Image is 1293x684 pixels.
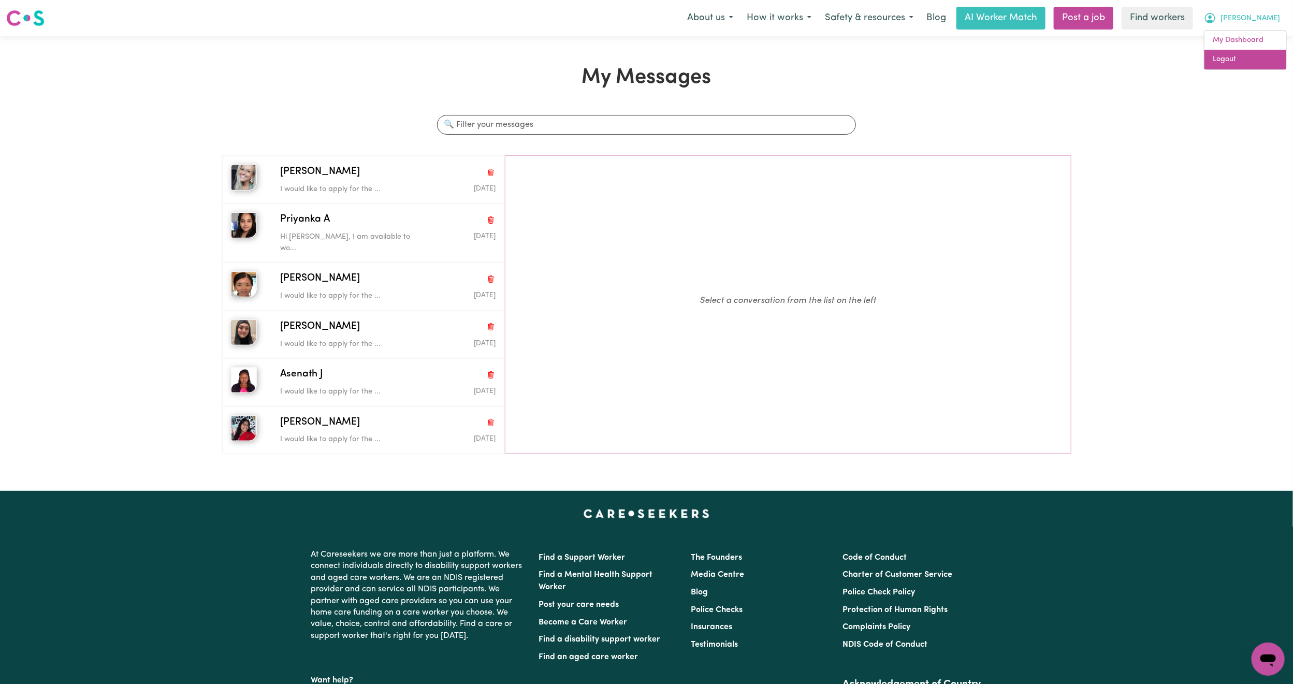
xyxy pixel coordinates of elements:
p: I would like to apply for the ... [280,339,424,350]
p: I would like to apply for the ... [280,386,424,398]
a: Insurances [691,623,732,631]
button: Safety & resources [818,7,920,29]
button: Priyanka APriyanka ADelete conversationHi [PERSON_NAME], I am available to wo...Message sent on A... [222,203,504,263]
span: Message sent on August 6, 2025 [474,388,496,395]
a: Logout [1204,50,1286,69]
p: I would like to apply for the ... [280,184,424,195]
span: Message sent on August 1, 2025 [474,233,496,240]
button: Rachel T[PERSON_NAME]Delete conversationI would like to apply for the ...Message sent on July 6, ... [222,406,504,454]
div: My Account [1204,30,1287,70]
button: About us [680,7,740,29]
img: Julia B [231,165,257,191]
button: Julia B[PERSON_NAME]Delete conversationI would like to apply for the ...Message sent on August 4,... [222,156,504,203]
a: Post your care needs [539,601,619,609]
a: Find a Support Worker [539,554,626,562]
a: Careseekers home page [584,510,709,518]
span: Message sent on August 4, 2025 [474,185,496,192]
button: Delete conversation [486,165,496,179]
button: Amy Y[PERSON_NAME]Delete conversationI would like to apply for the ...Message sent on August 1, 2025 [222,263,504,310]
span: [PERSON_NAME] [280,271,360,286]
a: NDIS Code of Conduct [842,641,927,649]
span: Message sent on July 6, 2025 [474,435,496,442]
span: Message sent on August 1, 2025 [474,292,496,299]
img: Lyn A [231,319,257,345]
span: [PERSON_NAME] [1221,13,1280,24]
button: Delete conversation [486,368,496,382]
a: AI Worker Match [956,7,1045,30]
button: Asenath JAsenath JDelete conversationI would like to apply for the ...Message sent on August 6, 2025 [222,358,504,406]
img: Rachel T [231,415,257,441]
button: Delete conversation [486,272,496,286]
img: Priyanka A [231,212,257,238]
p: Hi [PERSON_NAME], I am available to wo... [280,231,424,254]
a: Find workers [1122,7,1193,30]
a: Protection of Human Rights [842,606,948,614]
p: At Careseekers we are more than just a platform. We connect individuals directly to disability su... [311,545,527,646]
a: Blog [691,588,708,596]
a: Media Centre [691,571,744,579]
a: Find a disability support worker [539,635,661,644]
a: Find a Mental Health Support Worker [539,571,653,591]
button: Delete conversation [486,416,496,429]
span: [PERSON_NAME] [280,415,360,430]
img: Amy Y [231,271,257,297]
span: Priyanka A [280,212,330,227]
a: Become a Care Worker [539,618,628,627]
a: Careseekers logo [6,6,45,30]
input: 🔍 Filter your messages [437,115,855,135]
iframe: Button to launch messaging window, conversation in progress [1252,643,1285,676]
a: Complaints Policy [842,623,910,631]
a: My Dashboard [1204,31,1286,50]
span: Message sent on August 1, 2025 [474,340,496,347]
a: Testimonials [691,641,738,649]
a: Police Check Policy [842,588,915,596]
a: Blog [920,7,952,30]
p: I would like to apply for the ... [280,434,424,445]
em: Select a conversation from the list on the left [700,296,876,305]
img: Careseekers logo [6,9,45,27]
button: Delete conversation [486,213,496,227]
h1: My Messages [222,65,1071,90]
button: How it works [740,7,818,29]
a: Find an aged care worker [539,653,638,661]
span: [PERSON_NAME] [280,165,360,180]
button: Delete conversation [486,320,496,333]
img: Asenath J [231,367,257,393]
a: Charter of Customer Service [842,571,952,579]
span: Asenath J [280,367,323,382]
a: Code of Conduct [842,554,907,562]
span: [PERSON_NAME] [280,319,360,334]
a: Post a job [1054,7,1113,30]
a: Police Checks [691,606,743,614]
button: My Account [1197,7,1287,29]
button: Lyn A[PERSON_NAME]Delete conversationI would like to apply for the ...Message sent on August 1, 2025 [222,311,504,358]
p: I would like to apply for the ... [280,290,424,302]
a: The Founders [691,554,742,562]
